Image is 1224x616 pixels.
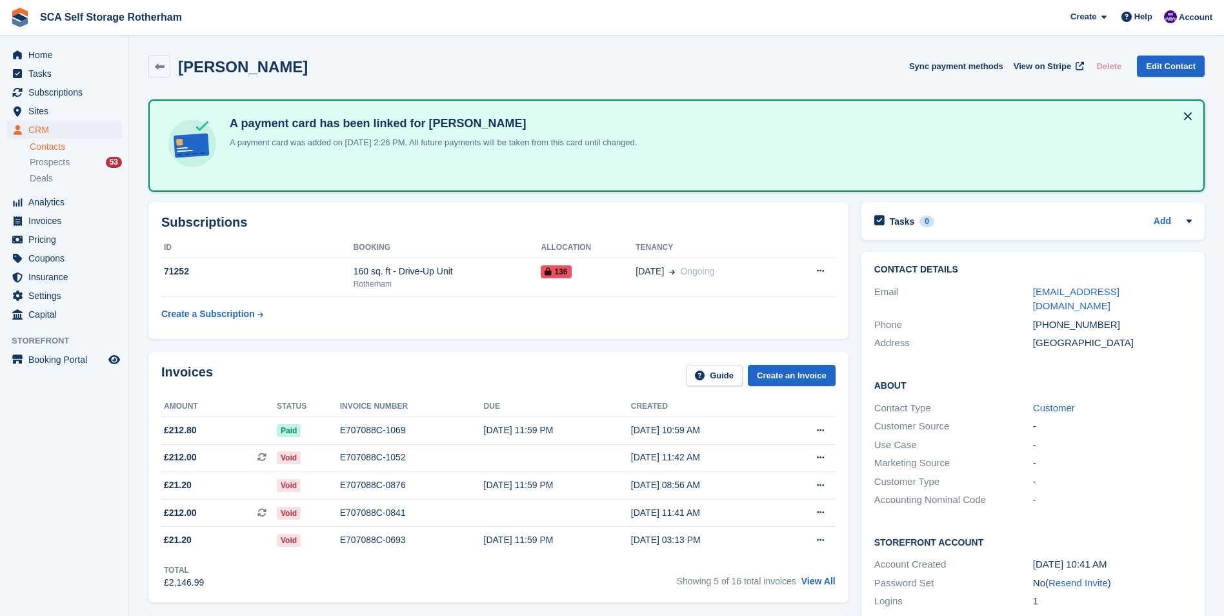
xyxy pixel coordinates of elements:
th: Invoice number [340,396,484,417]
div: Total [164,564,204,576]
img: stora-icon-8386f47178a22dfd0bd8f6a31ec36ba5ce8667c1dd55bd0f319d3a0aa187defe.svg [10,8,30,27]
span: Account [1179,11,1212,24]
th: Amount [161,396,277,417]
div: £2,146.99 [164,576,204,590]
a: View on Stripe [1008,56,1087,77]
th: Booking [354,238,541,258]
a: menu [6,249,122,267]
a: menu [6,121,122,139]
div: 1 [1033,594,1192,609]
div: Email [874,285,1033,314]
a: menu [6,193,122,211]
span: CRM [28,121,106,139]
div: - [1033,475,1192,489]
div: E707088C-1069 [340,424,484,437]
div: [DATE] 11:59 PM [484,533,631,547]
h2: Subscriptions [161,215,836,230]
span: Home [28,46,106,64]
div: [DATE] 11:42 AM [631,451,778,464]
span: View on Stripe [1014,60,1071,73]
div: [DATE] 10:59 AM [631,424,778,437]
a: Guide [686,365,743,386]
span: Capital [28,305,106,323]
a: Add [1154,214,1171,229]
h2: Storefront Account [874,535,1192,548]
span: £21.20 [164,533,192,547]
div: Contact Type [874,401,1033,416]
div: [DATE] 11:41 AM [631,506,778,520]
a: Contacts [30,141,122,153]
a: menu [6,65,122,83]
div: [DATE] 11:59 PM [484,478,631,492]
span: Ongoing [680,266,714,276]
div: Use Case [874,438,1033,453]
div: [DATE] 03:13 PM [631,533,778,547]
a: [EMAIL_ADDRESS][DOMAIN_NAME] [1033,286,1119,312]
button: Delete [1091,56,1127,77]
a: Prospects 53 [30,156,122,169]
a: menu [6,212,122,230]
h4: A payment card has been linked for [PERSON_NAME] [225,116,637,131]
h2: [PERSON_NAME] [178,58,308,76]
a: menu [6,305,122,323]
a: menu [6,83,122,101]
div: [DATE] 11:59 PM [484,424,631,437]
span: Prospects [30,156,70,169]
div: - [1033,419,1192,434]
span: Invoices [28,212,106,230]
span: £212.80 [164,424,197,437]
a: Preview store [106,352,122,367]
img: Kelly Neesham [1164,10,1177,23]
div: - [1033,438,1192,453]
div: [DATE] 10:41 AM [1033,557,1192,572]
th: Tenancy [636,238,784,258]
span: Void [277,479,301,492]
div: Create a Subscription [161,307,255,321]
a: Deals [30,172,122,185]
span: Void [277,507,301,520]
span: Booking Portal [28,351,106,369]
a: Create a Subscription [161,302,263,326]
span: Showing 5 of 16 total invoices [677,576,796,586]
span: Sites [28,102,106,120]
div: 0 [919,216,934,227]
div: 160 sq. ft - Drive-Up Unit [354,265,541,278]
a: menu [6,102,122,120]
span: Deals [30,172,53,185]
div: Customer Type [874,475,1033,489]
span: Coupons [28,249,106,267]
span: Tasks [28,65,106,83]
span: [DATE] [636,265,664,278]
span: 136 [541,265,571,278]
th: Due [484,396,631,417]
img: card-linked-ebf98d0992dc2aeb22e95c0e3c79077019eb2392cfd83c6a337811c24bc77127.svg [165,116,219,170]
div: - [1033,493,1192,508]
a: menu [6,46,122,64]
div: Password Set [874,576,1033,591]
h2: Invoices [161,365,213,386]
div: [DATE] 08:56 AM [631,478,778,492]
a: Customer [1033,402,1075,413]
div: No [1033,576,1192,591]
a: menu [6,351,122,369]
a: Edit Contact [1137,56,1205,77]
span: Help [1134,10,1152,23]
div: 53 [106,157,122,168]
span: Void [277,451,301,464]
div: Rotherham [354,278,541,290]
a: menu [6,231,122,249]
a: menu [6,268,122,286]
div: E707088C-0876 [340,478,484,492]
div: E707088C-1052 [340,451,484,464]
span: Pricing [28,231,106,249]
span: Insurance [28,268,106,286]
div: - [1033,456,1192,471]
h2: Tasks [890,216,915,227]
a: Create an Invoice [748,365,836,386]
div: Address [874,336,1033,351]
span: Create [1070,10,1096,23]
span: ( ) [1045,577,1111,588]
div: Customer Source [874,419,1033,434]
span: Settings [28,287,106,305]
span: £21.20 [164,478,192,492]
